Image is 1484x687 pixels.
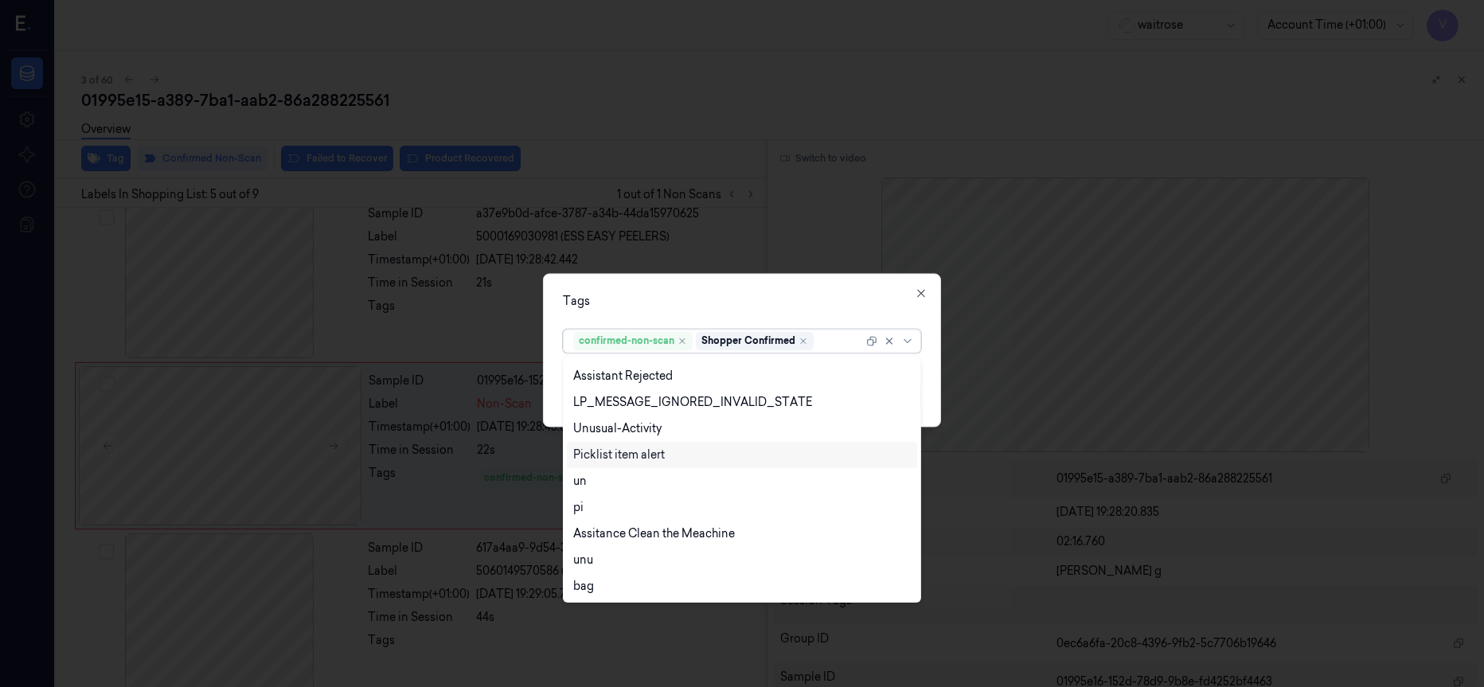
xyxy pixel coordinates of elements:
[573,473,587,490] div: un
[563,293,921,310] div: Tags
[573,420,662,437] div: Unusual-Activity
[573,578,594,595] div: bag
[573,368,673,384] div: Assistant Rejected
[573,552,593,568] div: unu
[799,336,808,345] div: Remove ,Shopper Confirmed
[678,336,687,345] div: Remove ,confirmed-non-scan
[573,499,584,516] div: pi
[573,447,665,463] div: Picklist item alert
[573,525,735,542] div: Assitance Clean the Meachine
[579,334,674,348] div: confirmed-non-scan
[701,334,795,348] div: Shopper Confirmed
[573,394,812,411] div: LP_MESSAGE_IGNORED_INVALID_STATE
